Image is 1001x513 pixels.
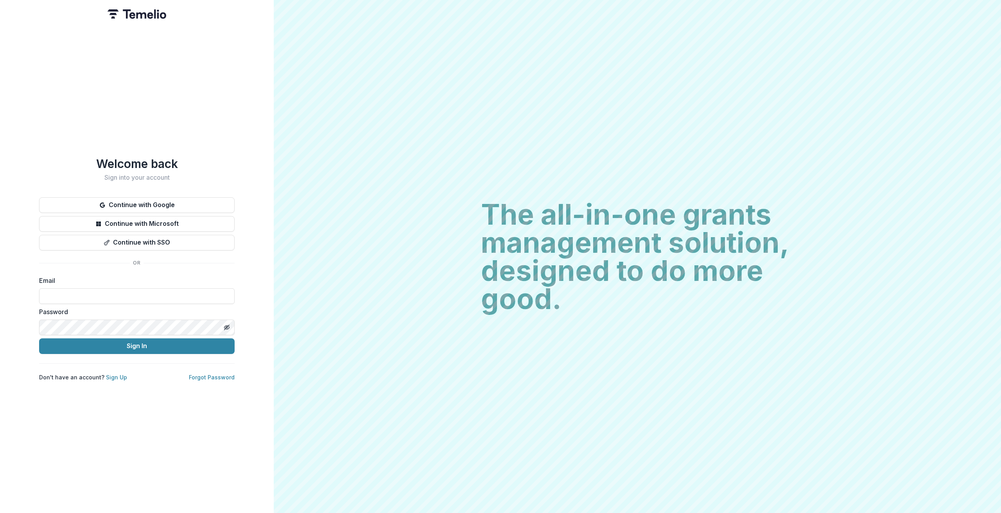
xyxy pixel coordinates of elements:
[39,276,230,285] label: Email
[39,307,230,316] label: Password
[108,9,166,19] img: Temelio
[39,157,235,171] h1: Welcome back
[221,321,233,334] button: Toggle password visibility
[39,197,235,213] button: Continue with Google
[39,235,235,250] button: Continue with SSO
[39,216,235,232] button: Continue with Microsoft
[106,374,127,381] a: Sign Up
[39,373,127,381] p: Don't have an account?
[189,374,235,381] a: Forgot Password
[39,174,235,181] h2: Sign into your account
[39,338,235,354] button: Sign In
